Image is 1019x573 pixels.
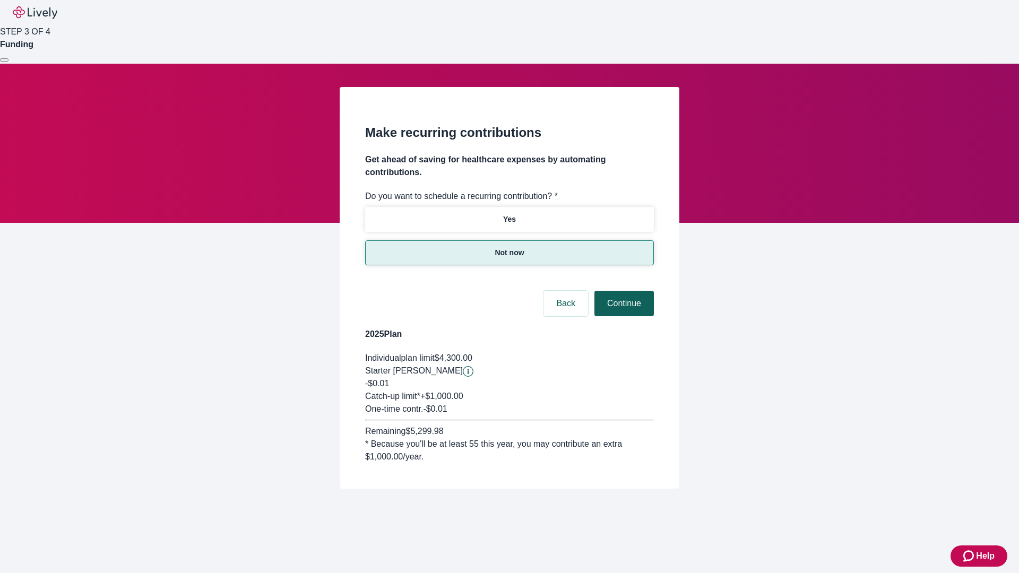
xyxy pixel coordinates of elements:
[365,207,654,232] button: Yes
[495,247,524,258] p: Not now
[365,392,420,401] span: Catch-up limit*
[365,153,654,179] h4: Get ahead of saving for healthcare expenses by automating contributions.
[594,291,654,316] button: Continue
[423,404,447,413] span: - $0.01
[365,379,389,388] span: -$0.01
[543,291,588,316] button: Back
[976,550,995,562] span: Help
[365,404,423,413] span: One-time contr.
[435,353,472,362] span: $4,300.00
[463,366,473,377] button: Lively will contribute $0.01 to establish your account
[365,240,654,265] button: Not now
[365,328,654,341] h4: 2025 Plan
[365,366,463,375] span: Starter [PERSON_NAME]
[13,6,57,19] img: Lively
[463,366,473,377] svg: Starter penny details
[365,427,405,436] span: Remaining
[365,123,654,142] h2: Make recurring contributions
[951,545,1007,567] button: Zendesk support iconHelp
[365,190,558,203] label: Do you want to schedule a recurring contribution? *
[365,438,654,463] div: * Because you'll be at least 55 this year, you may contribute an extra $1,000.00 /year.
[420,392,463,401] span: + $1,000.00
[503,214,516,225] p: Yes
[365,353,435,362] span: Individual plan limit
[963,550,976,562] svg: Zendesk support icon
[405,427,443,436] span: $5,299.98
